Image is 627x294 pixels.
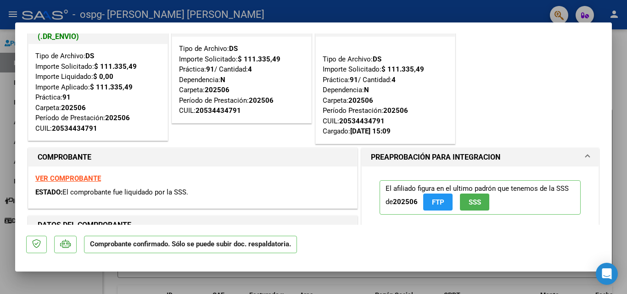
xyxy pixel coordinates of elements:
[90,83,133,91] strong: $ 111.335,49
[339,116,385,127] div: 20534434791
[381,65,424,73] strong: $ 111.335,49
[364,86,369,94] strong: N
[350,127,391,135] strong: [DATE] 15:09
[38,153,91,161] strong: COMPROBANTE
[35,51,161,133] div: Tipo de Archivo: Importe Solicitado: Importe Liquidado: Importe Aplicado: Práctica: Carpeta: Perí...
[206,65,214,73] strong: 91
[220,76,225,84] strong: N
[348,96,373,105] strong: 202506
[373,55,381,63] strong: DS
[196,105,241,116] div: 20534434791
[94,62,137,71] strong: $ 111.335,49
[392,76,396,84] strong: 4
[93,72,113,81] strong: $ 0,00
[62,93,71,101] strong: 91
[393,198,418,206] strong: 202506
[371,152,500,163] h1: PREAPROBACIÓN PARA INTEGRACION
[85,52,94,60] strong: DS
[380,180,581,215] p: El afiliado figura en el ultimo padrón que tenemos de la SSS de
[84,236,297,254] p: Comprobante confirmado. Sólo se puede subir doc. respaldatoria.
[52,123,97,134] div: 20534434791
[62,188,188,196] span: El comprobante fue liquidado por la SSS.
[362,148,599,166] mat-expansion-panel-header: PREAPROBACIÓN PARA INTEGRACION
[229,44,238,53] strong: DS
[248,65,252,73] strong: 4
[38,221,131,229] strong: DATOS DEL COMPROBANTE
[105,114,130,122] strong: 202506
[423,194,453,211] button: FTP
[238,55,280,63] strong: $ 111.335,49
[249,96,274,105] strong: 202506
[350,76,358,84] strong: 91
[432,198,444,206] span: FTP
[596,263,618,285] div: Open Intercom Messenger
[383,106,408,115] strong: 202506
[323,44,448,137] div: Tipo de Archivo: Importe Solicitado: Práctica: / Cantidad: Dependencia: Carpeta: Período Prestaci...
[61,104,86,112] strong: 202506
[205,86,230,94] strong: 202506
[469,198,481,206] span: SSS
[460,194,489,211] button: SSS
[35,188,62,196] span: ESTADO:
[35,174,101,183] a: VER COMPROBANTE
[179,44,304,116] div: Tipo de Archivo: Importe Solicitado: Práctica: / Cantidad: Dependencia: Carpeta: Período de Prest...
